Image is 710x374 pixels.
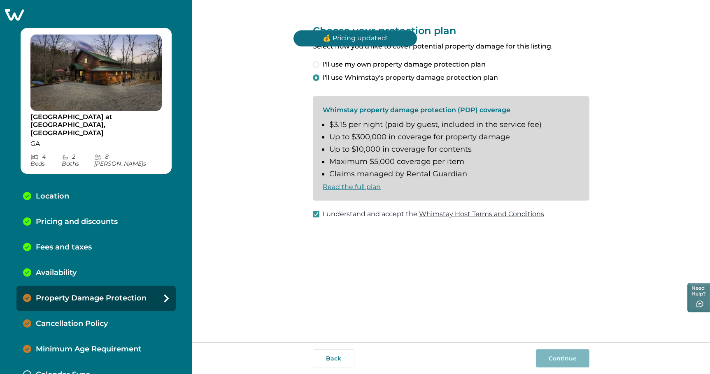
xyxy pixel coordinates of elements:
p: Cancellation Policy [36,319,108,328]
p: Choose your protection plan [313,25,589,37]
p: 8 [PERSON_NAME] s [94,153,162,167]
p: 4 Bed s [30,153,62,167]
p: Property Damage Protection [36,294,147,303]
span: I'll use my own property damage protection plan [323,60,486,69]
li: $3.15 per night (paid by guest, included in the service fee) [329,120,580,129]
p: Availability [36,268,77,277]
button: Continue [536,349,589,367]
p: Select how you'd like to cover potential property damage for this listing. [313,42,589,51]
button: Back [313,349,354,367]
img: propertyImage_Meadow Creek Lodge at Blue Ridge, GA [30,35,162,111]
li: Maximum $5,000 coverage per item [329,157,580,166]
p: 💰 Pricing updated! [293,30,417,46]
li: Claims managed by Rental Guardian [329,170,580,179]
p: Minimum Age Requirement [36,345,142,354]
span: I understand and accept the [323,209,544,219]
p: Whimstay property damage protection (PDP) coverage [323,106,580,114]
span: I'll use Whimstay's property damage protection plan [323,73,498,83]
li: Up to $300,000 in coverage for property damage [329,133,580,142]
li: Up to $10,000 in coverage for contents [329,145,580,154]
p: Pricing and discounts [36,217,118,226]
p: Location [36,192,69,201]
p: Fees and taxes [36,243,92,252]
a: Read the full plan [323,183,381,191]
p: GA [30,140,162,148]
a: Whimstay Host Terms and Conditions [419,210,544,218]
p: 2 Bath s [62,153,94,167]
p: [GEOGRAPHIC_DATA] at [GEOGRAPHIC_DATA], [GEOGRAPHIC_DATA] [30,113,162,137]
